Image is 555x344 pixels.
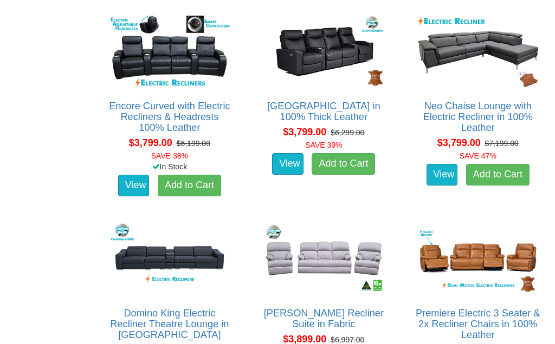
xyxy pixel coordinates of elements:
[437,137,481,148] span: $3,799.00
[110,308,229,340] a: Domino King Electric Recliner Theatre Lounge in [GEOGRAPHIC_DATA]
[267,101,380,122] a: [GEOGRAPHIC_DATA] in 100% Thick Leather
[423,101,533,133] a: Neo Chaise Lounge with Electric Recliner in 100% Leather
[331,128,364,137] del: $6,299.00
[416,308,540,340] a: Premiere Electric 3 Seater & 2x Recliner Chairs in 100% Leather
[151,151,188,160] font: SAVE 38%
[107,220,233,297] img: Domino King Electric Recliner Theatre Lounge in Fabric
[283,127,326,137] span: $3,799.00
[99,161,241,172] div: In Stock
[415,220,541,297] img: Premiere Electric 3 Seater & 2x Recliner Chairs in 100% Leather
[177,139,210,148] del: $6,199.00
[460,151,496,160] font: SAVE 47%
[305,141,342,149] font: SAVE 39%
[415,12,541,90] img: Neo Chaise Lounge with Electric Recliner in 100% Leather
[427,164,458,186] a: View
[485,139,519,148] del: $7,199.00
[272,153,304,175] a: View
[466,164,530,186] a: Add to Cart
[109,101,230,133] a: Encore Curved with Electric Recliners & Headrests 100% Leather
[118,175,150,196] a: View
[261,12,386,90] img: Bond Theatre Lounge in 100% Thick Leather
[158,175,221,196] a: Add to Cart
[129,137,172,148] span: $3,799.00
[107,12,233,90] img: Encore Curved with Electric Recliners & Headrests 100% Leather
[331,335,364,344] del: $6,997.00
[264,308,384,329] a: [PERSON_NAME] Recliner Suite in Fabric
[261,220,386,297] img: Langham Recliner Suite in Fabric
[312,153,375,175] a: Add to Cart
